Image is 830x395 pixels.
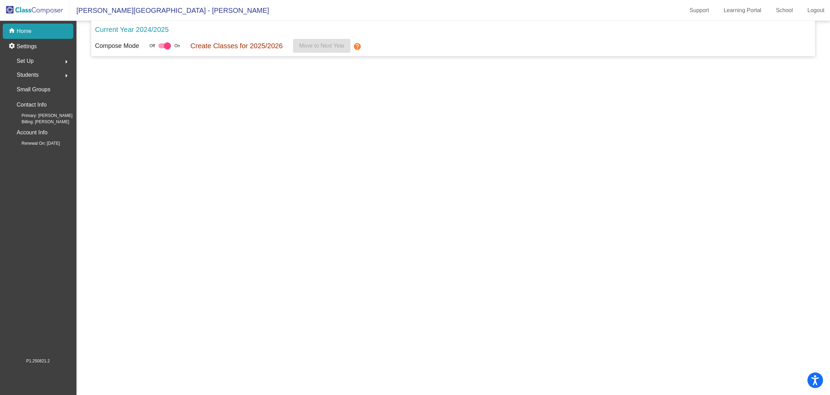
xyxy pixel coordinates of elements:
[770,5,798,16] a: School
[17,70,39,80] span: Students
[149,43,155,49] span: Off
[17,85,50,94] p: Small Groups
[8,42,17,51] mat-icon: settings
[17,27,32,35] p: Home
[8,27,17,35] mat-icon: home
[802,5,830,16] a: Logout
[684,5,715,16] a: Support
[293,39,350,53] button: Move to Next Year
[353,42,362,51] mat-icon: help
[10,140,60,146] span: Renewal On: [DATE]
[190,41,283,51] p: Create Classes for 2025/2026
[10,119,69,125] span: Billing: [PERSON_NAME]
[95,24,168,35] p: Current Year 2024/2025
[69,5,269,16] span: [PERSON_NAME][GEOGRAPHIC_DATA] - [PERSON_NAME]
[95,41,139,51] p: Compose Mode
[10,112,73,119] span: Primary: [PERSON_NAME]
[17,42,37,51] p: Settings
[299,43,345,49] span: Move to Next Year
[718,5,767,16] a: Learning Portal
[174,43,180,49] span: On
[62,72,70,80] mat-icon: arrow_right
[17,100,47,110] p: Contact Info
[17,56,34,66] span: Set Up
[17,128,48,137] p: Account Info
[62,58,70,66] mat-icon: arrow_right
